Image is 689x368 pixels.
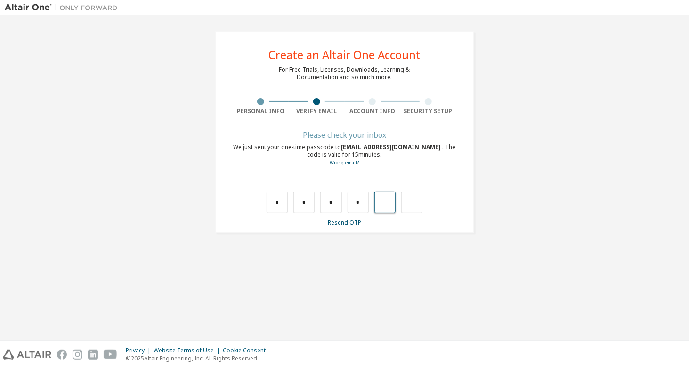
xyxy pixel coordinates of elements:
a: Resend OTP [328,218,361,226]
span: [EMAIL_ADDRESS][DOMAIN_NAME] [341,143,443,151]
a: Go back to the registration form [330,159,359,166]
div: Cookie Consent [223,347,271,354]
div: Website Terms of Use [154,347,223,354]
div: Privacy [126,347,154,354]
div: Account Info [345,108,401,115]
p: © 2025 Altair Engineering, Inc. All Rights Reserved. [126,354,271,362]
img: linkedin.svg [88,350,98,360]
div: We just sent your one-time passcode to . The code is valid for 15 minutes. [233,143,456,167]
div: For Free Trials, Licenses, Downloads, Learning & Documentation and so much more. [279,66,410,81]
div: Personal Info [233,108,289,115]
div: Security Setup [400,108,456,115]
div: Please check your inbox [233,132,456,138]
div: Create an Altair One Account [268,49,421,60]
img: Altair One [5,3,122,12]
img: altair_logo.svg [3,350,51,360]
img: facebook.svg [57,350,67,360]
div: Verify Email [289,108,345,115]
img: youtube.svg [104,350,117,360]
img: instagram.svg [73,350,82,360]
